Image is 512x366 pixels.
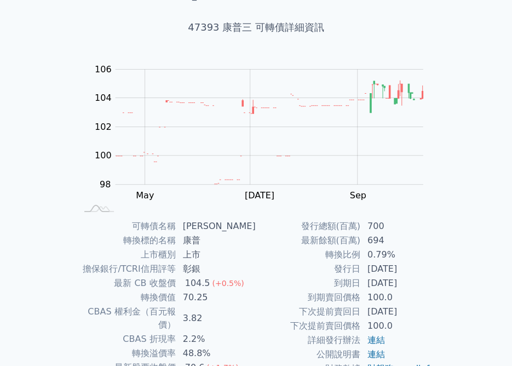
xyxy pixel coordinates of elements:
[361,290,436,305] td: 100.0
[256,333,361,347] td: 詳細發行辦法
[256,219,361,233] td: 發行總額(百萬)
[77,305,176,332] td: CBAS 權利金（百元報價）
[256,305,361,319] td: 下次提前賣回日
[457,313,512,366] iframe: Chat Widget
[256,319,361,333] td: 下次提前賣回價格
[256,233,361,248] td: 最新餘額(百萬)
[77,233,176,248] td: 轉換標的名稱
[64,20,449,35] h1: 47393 康普三 可轉債詳細資訊
[212,279,244,288] span: (+0.5%)
[183,277,212,290] div: 104.5
[361,305,436,319] td: [DATE]
[256,262,361,276] td: 發行日
[176,233,256,248] td: 康普
[95,64,112,75] tspan: 106
[256,347,361,362] td: 公開說明書
[367,349,385,359] a: 連結
[176,290,256,305] td: 70.25
[256,290,361,305] td: 到期賣回價格
[77,219,176,233] td: 可轉債名稱
[349,190,366,201] tspan: Sep
[361,219,436,233] td: 700
[176,219,256,233] td: [PERSON_NAME]
[77,276,176,290] td: 最新 CB 收盤價
[361,233,436,248] td: 694
[361,262,436,276] td: [DATE]
[100,179,111,190] tspan: 98
[176,332,256,346] td: 2.2%
[367,335,385,345] a: 連結
[176,248,256,262] td: 上市
[361,248,436,262] td: 0.79%
[95,122,112,132] tspan: 102
[95,93,112,103] tspan: 104
[176,262,256,276] td: 彰銀
[176,305,256,332] td: 3.82
[95,150,112,161] tspan: 100
[256,248,361,262] td: 轉換比例
[245,190,274,201] tspan: [DATE]
[77,346,176,361] td: 轉換溢價率
[77,248,176,262] td: 上市櫃別
[457,313,512,366] div: 聊天小工具
[256,276,361,290] td: 到期日
[361,319,436,333] td: 100.0
[361,276,436,290] td: [DATE]
[89,64,439,201] g: Chart
[77,262,176,276] td: 擔保銀行/TCRI信用評等
[77,290,176,305] td: 轉換價值
[176,346,256,361] td: 48.8%
[136,190,154,201] tspan: May
[77,332,176,346] td: CBAS 折現率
